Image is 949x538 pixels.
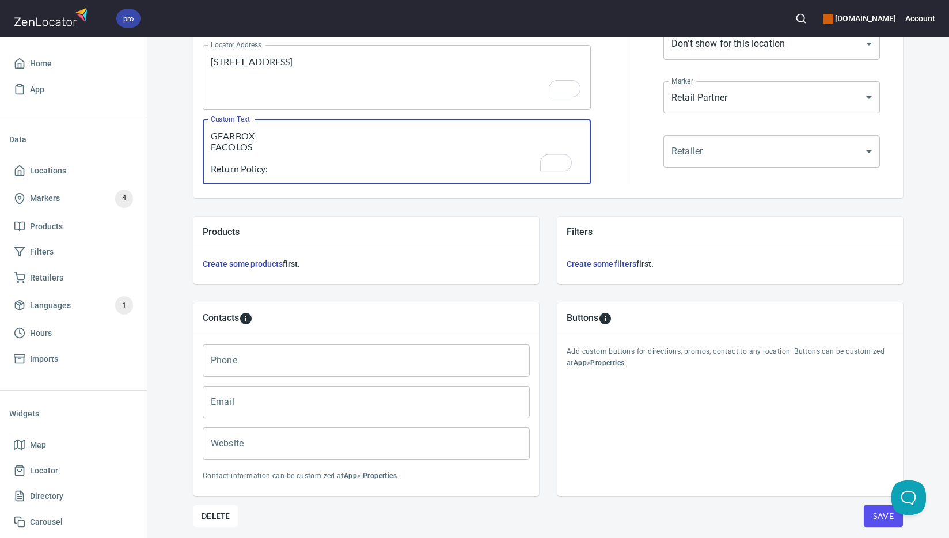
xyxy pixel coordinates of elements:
[115,299,133,312] span: 1
[9,458,138,484] a: Locator
[9,346,138,372] a: Imports
[30,515,63,529] span: Carousel
[9,51,138,77] a: Home
[788,6,814,31] button: Search
[193,505,238,527] button: Delete
[9,77,138,103] a: App
[203,257,530,270] h6: first.
[203,312,239,325] h5: Contacts
[567,312,598,325] h5: Buttons
[30,191,60,206] span: Markers
[663,28,880,60] div: Don't show for this location
[203,471,530,482] p: Contact information can be customized at > .
[864,505,903,527] button: Save
[9,126,138,153] li: Data
[203,226,530,238] h5: Products
[567,259,636,268] a: Create some filters
[30,82,44,97] span: App
[30,245,54,259] span: Filters
[30,298,71,313] span: Languages
[663,81,880,113] div: Retail Partner
[211,56,583,100] textarea: To enrich screen reader interactions, please activate Accessibility in Grammarly extension settings
[344,472,357,480] b: App
[201,509,230,523] span: Delete
[363,472,397,480] b: Properties
[663,135,880,168] div: ​
[823,14,833,24] button: color-CE600E
[30,464,58,478] span: Locator
[590,359,624,367] b: Properties
[9,483,138,509] a: Directory
[30,271,63,285] span: Retailers
[9,158,138,184] a: Locations
[30,489,63,503] span: Directory
[30,56,52,71] span: Home
[116,9,141,28] div: pro
[14,5,91,29] img: zenlocator
[239,312,253,325] svg: To add custom contact information for locations, please go to Apps > Properties > Contacts.
[891,480,926,515] iframe: Help Scout Beacon - Open
[823,6,896,31] div: Manage your apps
[9,290,138,320] a: Languages1
[9,509,138,535] a: Carousel
[9,184,138,214] a: Markers4
[9,400,138,427] li: Widgets
[598,312,612,325] svg: To add custom buttons for locations, please go to Apps > Properties > Buttons.
[567,257,894,270] h6: first.
[873,509,894,524] span: Save
[30,352,58,366] span: Imports
[567,346,894,369] p: Add custom buttons for directions, promos, contact to any location. Buttons can be customized at > .
[9,265,138,291] a: Retailers
[30,219,63,234] span: Products
[823,12,896,25] h6: [DOMAIN_NAME]
[30,326,52,340] span: Hours
[116,13,141,25] span: pro
[567,226,894,238] h5: Filters
[905,6,935,31] button: Account
[9,214,138,240] a: Products
[30,438,46,452] span: Map
[905,12,935,25] h6: Account
[203,259,283,268] a: Create some products
[30,164,66,178] span: Locations
[9,320,138,346] a: Hours
[9,432,138,458] a: Map
[115,192,133,205] span: 4
[9,239,138,265] a: Filters
[574,359,587,367] b: App
[211,130,583,174] textarea: To enrich screen reader interactions, please activate Accessibility in Grammarly extension settings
